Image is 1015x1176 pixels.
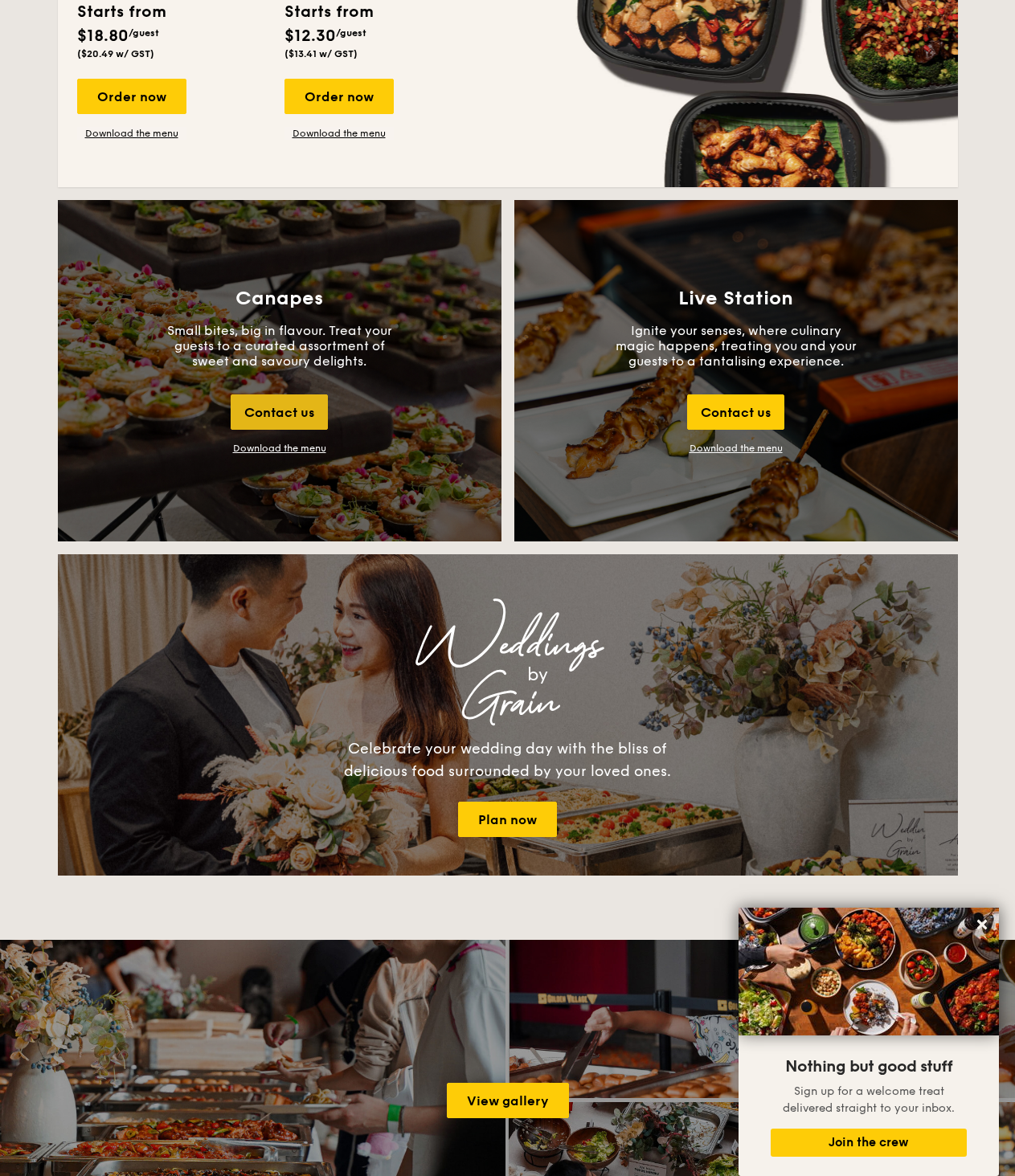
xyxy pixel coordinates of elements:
[77,27,129,46] span: $18.80
[231,394,328,430] div: Contact us
[284,48,358,59] span: ($13.41 w/ GST)
[690,443,783,454] a: Download the menu
[284,27,336,46] span: $12.30
[159,323,400,369] p: Small bites, big in flavour. Treat your guests to a curated assortment of sweet and savoury delig...
[771,1129,967,1157] button: Join the crew
[129,27,159,39] span: /guest
[199,631,817,660] div: Weddings
[969,912,995,937] button: Close
[284,79,394,114] div: Order now
[687,394,784,430] div: Contact us
[336,27,366,39] span: /guest
[458,802,557,837] a: Plan now
[447,1083,569,1118] a: View gallery
[235,288,323,310] h3: Canapes
[616,323,857,369] p: Ignite your senses, where culinary magic happens, treating you and your guests to a tantalising e...
[739,908,999,1035] img: DSC07876-Edit02-Large.jpeg
[678,288,793,310] h3: Live Station
[77,48,154,59] span: ($20.49 w/ GST)
[783,1084,955,1115] span: Sign up for a welcome treat delivered straight to your inbox.
[233,443,326,454] div: Download the menu
[284,127,394,140] a: Download the menu
[77,79,186,114] div: Order now
[199,689,817,718] div: Grain
[259,660,817,689] div: by
[327,737,689,782] div: Celebrate your wedding day with the bliss of delicious food surrounded by your loved ones.
[785,1057,952,1076] span: Nothing but good stuff
[77,127,186,140] a: Download the menu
